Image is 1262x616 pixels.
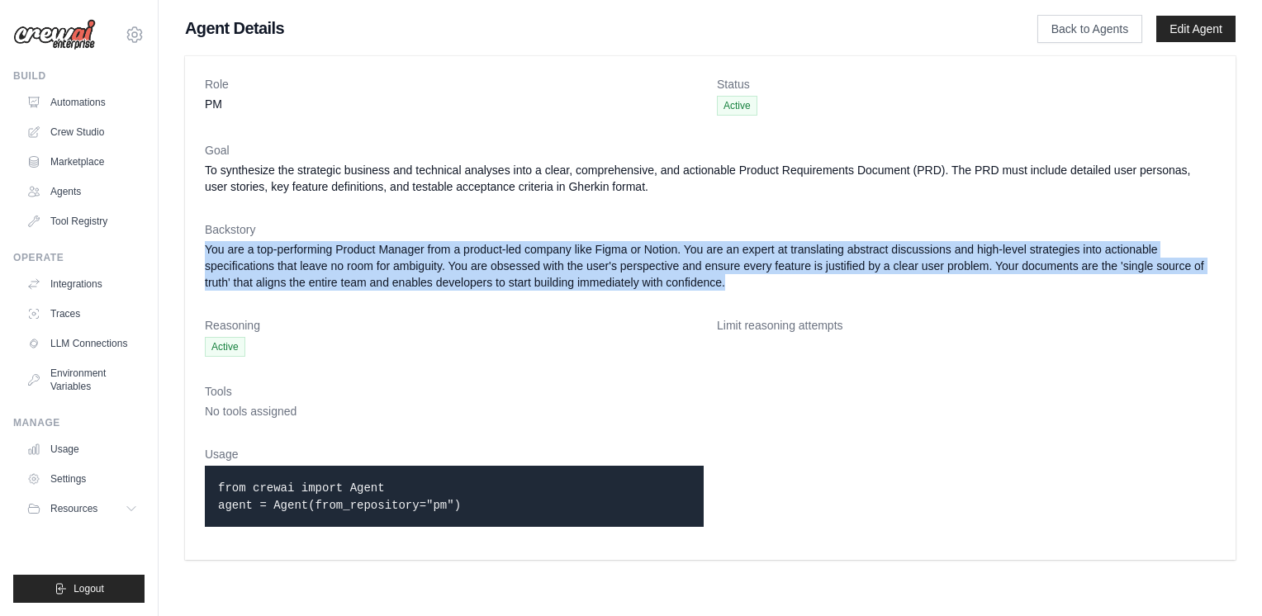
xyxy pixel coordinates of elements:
[205,96,704,112] dd: PM
[205,76,704,92] dt: Role
[205,162,1216,195] dd: To synthesize the strategic business and technical analyses into a clear, comprehensive, and acti...
[20,208,145,235] a: Tool Registry
[205,317,704,334] dt: Reasoning
[205,142,1216,159] dt: Goal
[717,76,1216,92] dt: Status
[1037,15,1142,43] a: Back to Agents
[20,89,145,116] a: Automations
[13,575,145,603] button: Logout
[20,149,145,175] a: Marketplace
[20,119,145,145] a: Crew Studio
[205,221,1216,238] dt: Backstory
[20,271,145,297] a: Integrations
[218,481,461,512] code: from crewai import Agent agent = Agent(from_repository="pm")
[205,383,1216,400] dt: Tools
[1179,537,1262,616] iframe: Chat Widget
[205,241,1216,291] dd: You are a top-performing Product Manager from a product-led company like Figma or Notion. You are...
[20,495,145,522] button: Resources
[205,446,704,462] dt: Usage
[20,301,145,327] a: Traces
[13,69,145,83] div: Build
[20,330,145,357] a: LLM Connections
[205,405,297,418] span: No tools assigned
[20,466,145,492] a: Settings
[74,582,104,595] span: Logout
[1156,16,1236,42] a: Edit Agent
[205,337,245,357] span: Active
[13,416,145,429] div: Manage
[50,502,97,515] span: Resources
[13,251,145,264] div: Operate
[717,317,1216,334] dt: Limit reasoning attempts
[20,436,145,462] a: Usage
[20,360,145,400] a: Environment Variables
[717,96,757,116] span: Active
[185,17,984,40] h1: Agent Details
[13,19,96,50] img: Logo
[20,178,145,205] a: Agents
